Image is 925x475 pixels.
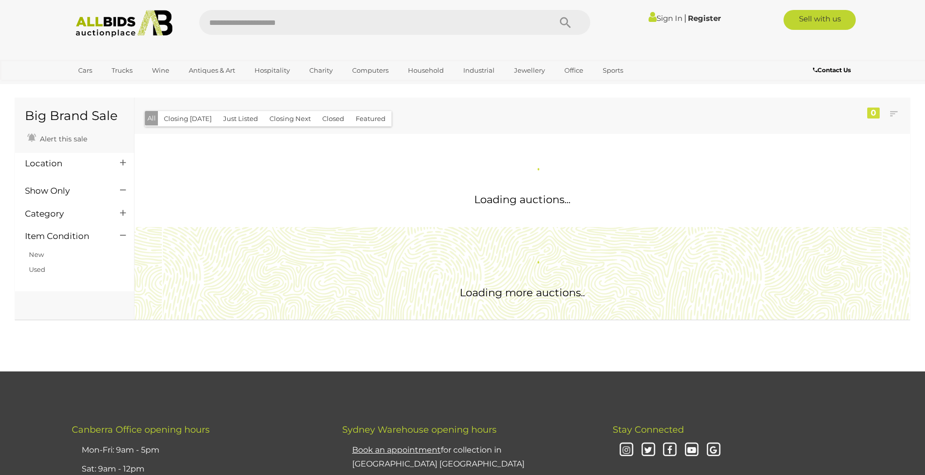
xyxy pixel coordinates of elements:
[813,65,853,76] a: Contact Us
[29,265,45,273] a: Used
[460,286,585,299] span: Loading more auctions..
[25,159,105,168] h4: Location
[182,62,242,79] a: Antiques & Art
[25,186,105,196] h4: Show Only
[661,442,678,459] i: Facebook
[401,62,450,79] a: Household
[72,62,99,79] a: Cars
[649,13,682,23] a: Sign In
[558,62,590,79] a: Office
[867,108,880,119] div: 0
[346,62,395,79] a: Computers
[705,442,722,459] i: Google
[342,424,497,435] span: Sydney Warehouse opening hours
[508,62,551,79] a: Jewellery
[540,10,590,35] button: Search
[158,111,218,126] button: Closing [DATE]
[596,62,630,79] a: Sports
[79,441,317,460] li: Mon-Fri: 9am - 5pm
[683,442,700,459] i: Youtube
[29,250,44,258] a: New
[37,134,87,143] span: Alert this sale
[248,62,296,79] a: Hospitality
[105,62,139,79] a: Trucks
[784,10,856,30] a: Sell with us
[25,130,90,145] a: Alert this sale
[70,10,178,37] img: Allbids.com.au
[618,442,635,459] i: Instagram
[25,109,124,123] h1: Big Brand Sale
[264,111,317,126] button: Closing Next
[25,232,105,241] h4: Item Condition
[813,66,851,74] b: Contact Us
[350,111,392,126] button: Featured
[684,12,686,23] span: |
[640,442,657,459] i: Twitter
[72,424,210,435] span: Canberra Office opening hours
[457,62,501,79] a: Industrial
[72,79,155,95] a: [GEOGRAPHIC_DATA]
[25,209,105,219] h4: Category
[352,445,525,469] a: Book an appointmentfor collection in [GEOGRAPHIC_DATA] [GEOGRAPHIC_DATA]
[217,111,264,126] button: Just Listed
[613,424,684,435] span: Stay Connected
[303,62,339,79] a: Charity
[316,111,350,126] button: Closed
[352,445,441,455] u: Book an appointment
[688,13,721,23] a: Register
[474,193,570,206] span: Loading auctions...
[145,62,176,79] a: Wine
[145,111,158,125] button: All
